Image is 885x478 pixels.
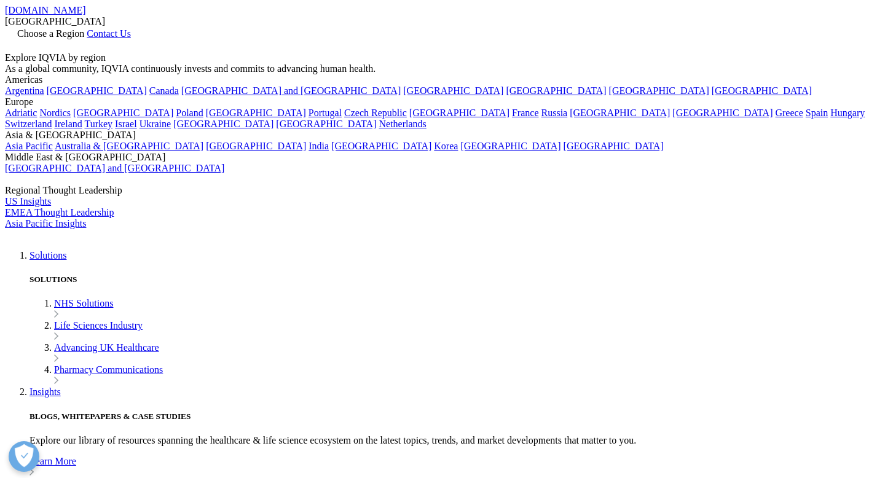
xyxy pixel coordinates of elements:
a: Portugal [309,108,342,118]
a: Canada [149,85,179,96]
a: Israel [115,119,137,129]
a: Poland [176,108,203,118]
div: [GEOGRAPHIC_DATA] [5,16,880,27]
a: Switzerland [5,119,52,129]
a: [GEOGRAPHIC_DATA] [609,85,709,96]
a: [GEOGRAPHIC_DATA] [409,108,509,118]
button: Open Preferences [9,441,39,472]
div: Explore IQVIA by region [5,52,880,63]
a: [GEOGRAPHIC_DATA] [47,85,147,96]
a: [GEOGRAPHIC_DATA] [331,141,431,151]
a: France [512,108,539,118]
a: [GEOGRAPHIC_DATA] [460,141,560,151]
a: [GEOGRAPHIC_DATA] [206,108,306,118]
a: Ukraine [140,119,171,129]
a: Czech Republic [344,108,407,118]
a: Australia & [GEOGRAPHIC_DATA] [55,141,203,151]
a: Asia Pacific [5,141,53,151]
a: [GEOGRAPHIC_DATA] [564,141,664,151]
a: [GEOGRAPHIC_DATA] and [GEOGRAPHIC_DATA] [181,85,401,96]
a: [GEOGRAPHIC_DATA] [712,85,812,96]
a: Contact Us [87,28,131,39]
div: Asia & [GEOGRAPHIC_DATA] [5,130,880,141]
a: Adriatic [5,108,37,118]
a: NHS Solutions [54,298,113,308]
a: India [309,141,329,151]
a: Learn More [29,456,880,478]
a: [GEOGRAPHIC_DATA] [276,119,376,129]
a: Asia Pacific Insights [5,218,86,229]
a: Turkey [84,119,112,129]
a: Ireland [54,119,82,129]
div: Americas [5,74,880,85]
a: Spain [806,108,828,118]
a: Solutions [29,250,66,261]
a: Russia [541,108,568,118]
a: Pharmacy Communications [54,364,163,375]
span: Choose a Region [17,28,84,39]
a: EMEA Thought Leadership [5,207,114,217]
a: [GEOGRAPHIC_DATA] [173,119,273,129]
a: Nordics [39,108,71,118]
div: Regional Thought Leadership [5,185,880,196]
h5: SOLUTIONS [29,275,880,284]
a: Korea [434,141,458,151]
a: Insights [29,386,61,397]
a: [GEOGRAPHIC_DATA] [206,141,306,151]
h5: BLOGS, WHITEPAPERS & CASE STUDIES [29,412,880,421]
a: [GEOGRAPHIC_DATA] [506,85,606,96]
a: Greece [775,108,803,118]
a: Netherlands [379,119,426,129]
a: [GEOGRAPHIC_DATA] [570,108,670,118]
div: Europe [5,96,880,108]
a: [GEOGRAPHIC_DATA] and [GEOGRAPHIC_DATA] [5,163,224,173]
a: Advancing UK Healthcare [54,342,159,353]
div: As a global community, IQVIA continuously invests and commits to advancing human health. [5,63,880,74]
div: Middle East & [GEOGRAPHIC_DATA] [5,152,880,163]
p: Explore our library of resources spanning the healthcare & life science ecosystem on the latest t... [29,435,880,446]
a: Life Sciences Industry [54,320,143,331]
a: [GEOGRAPHIC_DATA] [403,85,503,96]
a: [GEOGRAPHIC_DATA] [73,108,173,118]
a: US Insights [5,196,51,206]
a: [DOMAIN_NAME] [5,5,86,15]
a: [GEOGRAPHIC_DATA] [672,108,773,118]
a: Hungary [830,108,865,118]
a: Argentina [5,85,44,96]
